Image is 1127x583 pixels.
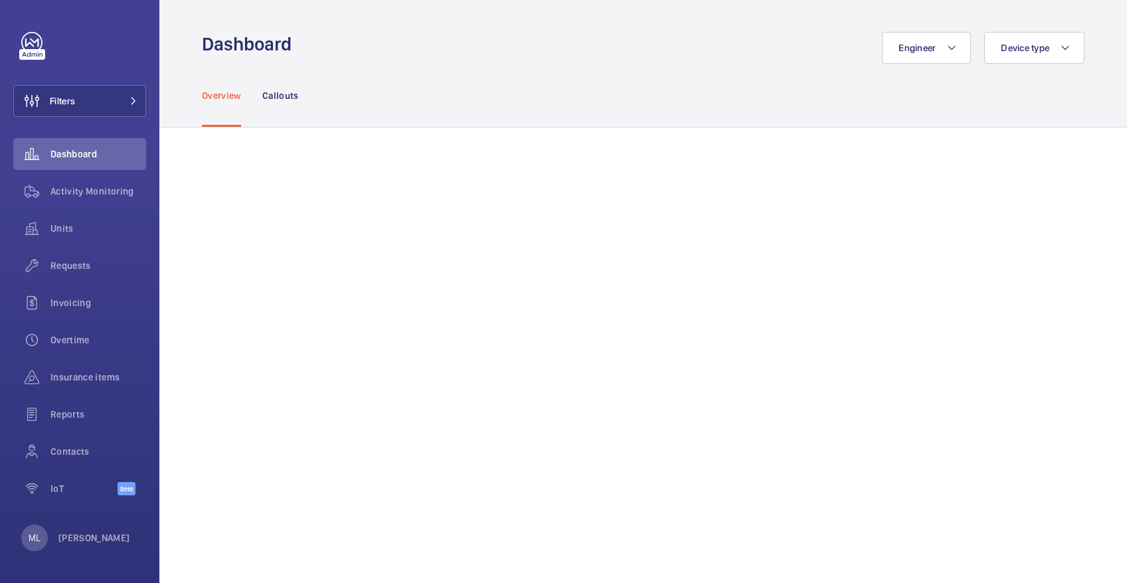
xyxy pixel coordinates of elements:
span: Dashboard [50,147,146,161]
span: Invoicing [50,296,146,309]
span: Device type [1001,42,1049,53]
span: Overtime [50,333,146,347]
p: [PERSON_NAME] [58,531,130,544]
span: Requests [50,259,146,272]
span: Reports [50,408,146,421]
span: Activity Monitoring [50,185,146,198]
span: Filters [50,94,75,108]
button: Device type [984,32,1084,64]
span: Insurance items [50,371,146,384]
p: Callouts [262,89,299,102]
span: Units [50,222,146,235]
span: IoT [50,482,118,495]
button: Engineer [882,32,971,64]
p: Overview [202,89,241,102]
span: Engineer [899,42,936,53]
p: ML [29,531,41,544]
span: Contacts [50,445,146,458]
button: Filters [13,85,146,117]
h1: Dashboard [202,32,300,56]
span: Beta [118,482,135,495]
